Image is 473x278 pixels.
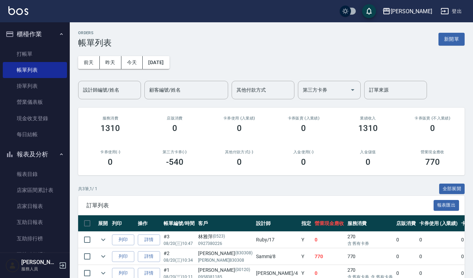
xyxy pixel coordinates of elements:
td: Ruby /17 [254,232,300,248]
h2: 卡券販賣 (入業績) [280,116,328,121]
h3: 0 [301,157,306,167]
a: 互助排行榜 [3,231,67,247]
button: 列印 [112,251,134,262]
a: 打帳單 [3,46,67,62]
button: 列印 [112,234,134,245]
h3: -540 [166,157,183,167]
h2: 第三方卡券(-) [151,150,199,154]
th: 列印 [110,215,136,232]
button: 昨天 [100,56,121,69]
a: 營業儀表板 [3,94,67,110]
td: #3 [162,232,196,248]
h2: 卡券使用(-) [87,150,134,154]
button: 報表及分析 [3,145,67,163]
h3: 0 [301,123,306,133]
div: [PERSON_NAME] [198,267,253,274]
td: 0 [395,248,418,265]
button: 櫃檯作業 [3,25,67,43]
p: 0927380226 [198,240,253,247]
button: [DATE] [143,56,169,69]
span: 訂單列表 [87,202,434,209]
img: Person [6,258,20,272]
button: expand row [98,234,108,245]
th: 展開 [96,215,110,232]
button: 登出 [438,5,465,18]
button: 新開單 [438,33,465,46]
a: 互助日報表 [3,214,67,230]
th: 營業現金應收 [313,215,346,232]
a: 店家區間累計表 [3,182,67,198]
button: Open [347,84,358,95]
p: 含 舊有卡券 [347,240,393,247]
h2: 營業現金應收 [408,150,456,154]
h3: 0 [366,157,370,167]
button: 全部展開 [439,184,465,194]
a: 報表匯出 [434,202,459,208]
button: 前天 [78,56,100,69]
p: 08/20 (三) 10:47 [164,240,195,247]
th: 服務消費 [346,215,395,232]
h2: 卡券使用 (入業績) [215,116,263,121]
h3: 0 [237,123,242,133]
button: [PERSON_NAME] [380,4,435,18]
h3: 0 [108,157,113,167]
a: 報表目錄 [3,166,67,182]
td: 0 [395,232,418,248]
div: [PERSON_NAME] [198,250,253,257]
h2: 店販消費 [151,116,199,121]
a: 帳單列表 [3,62,67,78]
div: 林雅萍 [198,233,253,240]
td: #2 [162,248,196,265]
td: Sammi /8 [254,248,300,265]
a: 店家日報表 [3,198,67,214]
h3: 770 [425,157,440,167]
p: (00120) [235,267,250,274]
p: (0523) [213,233,225,240]
p: 服務人員 [21,266,57,272]
td: 0 [418,248,460,265]
button: expand row [98,251,108,262]
th: 帳單編號/時間 [162,215,196,232]
td: Y [300,248,313,265]
h3: 0 [237,157,242,167]
button: 今天 [121,56,143,69]
h2: 業績收入 [344,116,392,121]
button: save [362,4,376,18]
a: 掛單列表 [3,78,67,94]
h5: [PERSON_NAME] [21,259,57,266]
td: 270 [346,232,395,248]
td: Y [300,232,313,248]
h2: 卡券販賣 (不入業績) [408,116,456,121]
h3: 0 [172,123,177,133]
h3: 服務消費 [87,116,134,121]
a: 詳情 [138,251,160,262]
th: 店販消費 [395,215,418,232]
p: (830308) [235,250,253,257]
p: [PERSON_NAME]830308 [198,257,253,263]
th: 設計師 [254,215,300,232]
h3: 帳單列表 [78,38,112,48]
td: 770 [346,248,395,265]
img: Logo [8,6,28,15]
div: [PERSON_NAME] [391,7,432,16]
h3: 0 [430,123,435,133]
button: 報表匯出 [434,200,459,211]
h3: 1310 [100,123,120,133]
a: 互助點數明細 [3,247,67,263]
td: 0 [418,232,460,248]
td: 0 [313,232,346,248]
a: 詳情 [138,234,160,245]
a: 新開單 [438,36,465,42]
th: 指定 [300,215,313,232]
a: 每日結帳 [3,126,67,142]
p: 08/20 (三) 10:34 [164,257,195,263]
h3: 1310 [358,123,378,133]
a: 現金收支登錄 [3,110,67,126]
td: 770 [313,248,346,265]
p: 共 3 筆, 1 / 1 [78,186,97,192]
th: 客戶 [196,215,254,232]
th: 操作 [136,215,162,232]
h2: ORDERS [78,31,112,35]
h2: 入金使用(-) [280,150,328,154]
h2: 入金儲值 [344,150,392,154]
